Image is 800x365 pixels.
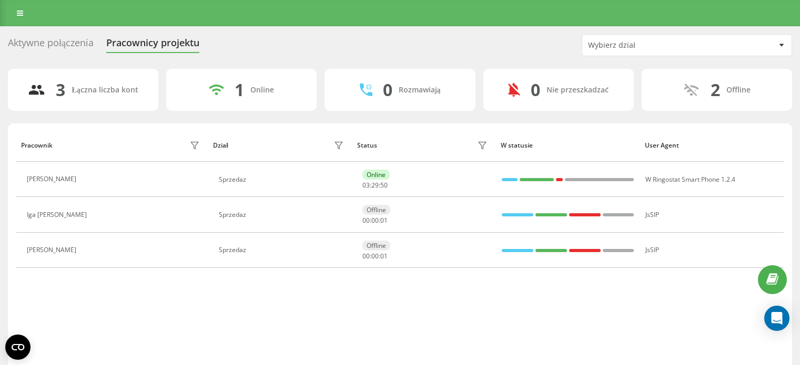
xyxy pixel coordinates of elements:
[645,175,735,184] span: W Ringostat Smart Phone 1.2.4
[219,211,347,218] div: Sprzedaz
[219,246,347,254] div: Sprzedaz
[235,80,244,100] div: 1
[8,37,94,54] div: Aktywne połączenia
[106,37,199,54] div: Pracownicy projektu
[371,216,379,225] span: 00
[501,142,635,149] div: W statusie
[213,142,228,149] div: Dział
[362,217,388,224] div: : :
[362,253,388,260] div: : :
[56,80,65,100] div: 3
[5,335,31,360] button: Open CMP widget
[531,80,540,100] div: 0
[380,181,388,190] span: 50
[383,80,392,100] div: 0
[219,176,347,183] div: Sprzedaz
[371,181,379,190] span: 29
[27,175,79,183] div: [PERSON_NAME]
[362,170,390,180] div: Online
[362,182,388,189] div: : :
[399,86,441,95] div: Rozmawiają
[380,216,388,225] span: 01
[380,252,388,260] span: 01
[362,181,370,190] span: 03
[371,252,379,260] span: 00
[250,86,274,95] div: Online
[21,142,53,149] div: Pracownik
[362,216,370,225] span: 00
[711,80,720,100] div: 2
[645,142,779,149] div: User Agent
[764,306,789,331] div: Open Intercom Messenger
[645,210,659,219] span: JsSIP
[362,252,370,260] span: 00
[72,86,138,95] div: Łączna liczba kont
[27,211,89,218] div: Iga [PERSON_NAME]
[546,86,609,95] div: Nie przeszkadzać
[362,205,390,215] div: Offline
[645,245,659,254] span: JsSIP
[357,142,377,149] div: Status
[726,86,751,95] div: Offline
[27,246,79,254] div: [PERSON_NAME]
[362,241,390,251] div: Offline
[588,41,714,50] div: Wybierz dział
